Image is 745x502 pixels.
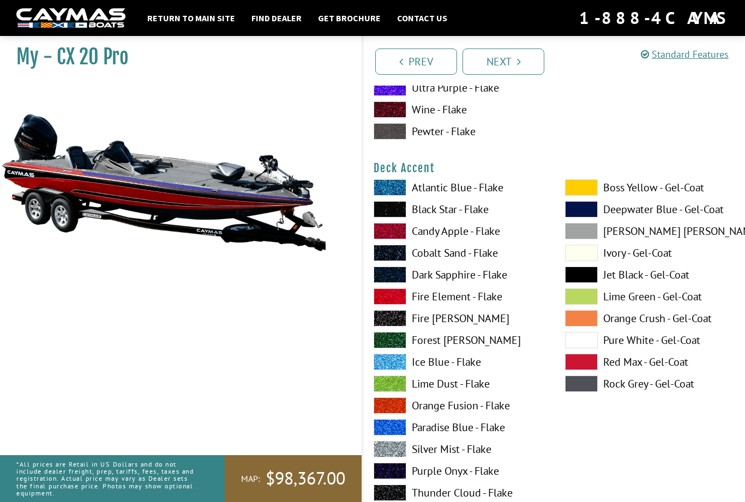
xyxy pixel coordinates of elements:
label: Orange Crush - Gel-Coat [565,310,735,326]
span: $98,367.00 [266,467,345,490]
label: Silver Mist - Flake [374,441,543,457]
ul: Pagination [372,47,745,75]
label: Wine - Flake [374,101,543,118]
a: MAP:$98,367.00 [225,455,362,502]
label: Fire Element - Flake [374,288,543,305]
label: Rock Grey - Gel-Coat [565,376,735,392]
label: Paradise Blue - Flake [374,419,543,436]
img: white-logo-c9c8dbefe5ff5ceceb0f0178aa75bf4bb51f6bca0971e226c86eb53dfe498488.png [16,8,125,28]
label: Deepwater Blue - Gel-Coat [565,201,735,217]
a: Get Brochure [313,11,386,25]
h1: My - CX 20 Pro [16,45,334,69]
a: Contact Us [392,11,453,25]
a: Prev [375,49,457,75]
label: Ice Blue - Flake [374,354,543,370]
label: [PERSON_NAME] [PERSON_NAME] - Gel-Coat [565,223,735,239]
label: Purple Onyx - Flake [374,463,543,479]
a: Standard Features [641,48,729,61]
label: Orange Fusion - Flake [374,397,543,414]
label: Ultra Purple - Flake [374,80,543,96]
label: Lime Green - Gel-Coat [565,288,735,305]
label: Jet Black - Gel-Coat [565,267,735,283]
a: Find Dealer [246,11,307,25]
label: Atlantic Blue - Flake [374,179,543,196]
h4: Deck Accent [374,161,734,175]
a: Return to main site [142,11,241,25]
div: 1-888-4CAYMAS [579,6,729,30]
label: Red Max - Gel-Coat [565,354,735,370]
a: Next [462,49,544,75]
label: Dark Sapphire - Flake [374,267,543,283]
label: Forest [PERSON_NAME] [374,332,543,348]
label: Pure White - Gel-Coat [565,332,735,348]
label: Ivory - Gel-Coat [565,245,735,261]
label: Boss Yellow - Gel-Coat [565,179,735,196]
label: Black Star - Flake [374,201,543,217]
label: Thunder Cloud - Flake [374,485,543,501]
label: Fire [PERSON_NAME] [374,310,543,326]
label: Pewter - Flake [374,123,543,140]
label: Cobalt Sand - Flake [374,245,543,261]
span: MAP: [241,473,260,485]
label: Candy Apple - Flake [374,223,543,239]
label: Lime Dust - Flake [374,376,543,392]
p: *All prices are Retail in US Dollars and do not include dealer freight, prep, tariffs, fees, taxe... [16,455,200,502]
